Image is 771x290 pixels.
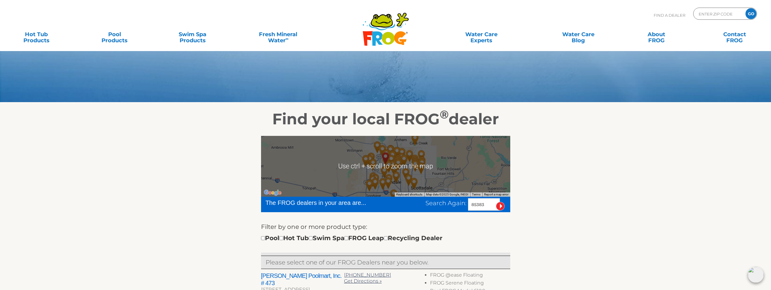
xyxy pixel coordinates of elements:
[415,148,429,164] div: Leslie's Poolmart, Inc. # 438 - 19 miles away.
[395,146,409,162] div: Love Pool Care - 9 miles away.
[626,28,687,40] a: AboutFROG
[240,28,316,40] a: Fresh MineralWater∞
[363,177,377,194] div: Leslie's Poolmart, Inc. # 507 - 17 miles away.
[402,172,416,188] div: Leslie's Poolmart, Inc. # 868 - 17 miles away.
[369,171,383,188] div: Leslie's Poolmart, Inc. # 464 - 12 miles away.
[261,233,442,243] div: Pool Hot Tub Swim Spa FROG Leap Recycling Dealer
[384,143,398,159] div: Leslie's Poolmart Inc # 1066 - 4 miles away.
[408,152,422,169] div: Leslie's Poolmart, Inc. # 795 - 15 miles away.
[368,175,382,192] div: Bullfrog Spas Factory Store - Avondale - 14 miles away.
[426,193,468,196] span: Map data ©2025 Google, INEGI
[425,199,466,207] span: Search Again:
[440,108,449,121] sup: ®
[387,187,401,203] div: Leslie's Poolmart, Inc. # 614 - 20 miles away.
[403,148,417,164] div: Desert Hot Tubs - Phoenix - 13 miles away.
[386,148,400,165] div: Bullfrog Spas Factory Store - Glendale - 4 miles away.
[366,170,380,186] div: Litchfield Park Pool Service - 12 miles away.
[391,156,405,173] div: Leslie's Poolmart Inc # 252 - 7 miles away.
[698,9,739,18] input: Zip Code Form
[484,193,508,196] a: Report a map error
[395,150,409,167] div: Bobbi's Leisurescapes - Phoenix - 8 miles away.
[407,175,421,192] div: Spa World - 20 miles away.
[379,153,393,169] div: Southwest Hot Tub Warehouse - 2 miles away.
[266,198,388,207] div: The FROG dealers in your area are...
[376,143,390,159] div: Leslie's Poolmart, Inc. # 646 - 4 miles away.
[472,193,480,196] a: Terms (opens in new tab)
[387,162,401,178] div: Leslie's Poolmart, Inc. # 518 - 8 miles away.
[370,139,384,155] div: Leslie's Poolmart, Inc. # 980 - 7 miles away.
[364,150,378,167] div: Leslie's Poolmart, Inc. # 442 - 7 miles away.
[430,280,510,288] li: FROG Serene Floating
[432,28,531,40] a: Water CareExperts
[386,158,400,174] div: Northwest Pool & Spa - 6 miles away.
[397,152,411,169] div: Leslie's Poolmart, Inc. # 339 - 10 miles away.
[384,143,398,159] div: Pool Parts Plus, Inc - 5 miles away.
[415,156,429,172] div: Bullfrog Spas Factory Store - Scottsdale - 19 miles away.
[359,153,373,169] div: Leslie's Poolmart, Inc. # 648 - 10 miles away.
[382,172,396,188] div: Ever-Klear Pool Supply, Inc. - 12 miles away.
[399,166,413,182] div: Leslie's Poolmart, Inc. # 241 - 13 miles away.
[162,28,223,40] a: Swim SpaProducts
[654,8,685,23] p: Find A Dealer
[376,176,390,192] div: Desert Hot Tubs - Tolleson - 13 miles away.
[745,8,756,19] input: GO
[415,154,429,171] div: Imagine Backyard Living - 19 miles away.
[261,222,367,232] label: Filter by one or more product type:
[704,28,765,40] a: ContactFROG
[414,160,428,176] div: AZ Pool Supplies, Inc. - 19 miles away.
[430,272,510,280] li: FROG @ease Floating
[6,28,67,40] a: Hot TubProducts
[390,144,404,161] div: Leslie's Poolmart, Inc. # 573 - 7 miles away.
[408,154,422,171] div: Leslie's Poolmart, Inc. # 258 - 16 miles away.
[263,189,283,197] a: Open this area in Google Maps (opens a new window)
[366,156,380,173] div: Leslie's Poolmart, Inc. # 564 - 7 miles away.
[380,147,394,163] div: Leslie's Poolmart, Inc. # 473 - 2 miles away.
[377,164,391,180] div: Leslie's Poolmart, Inc. # 585 - 7 miles away.
[199,110,573,128] h2: Find your local FROG dealer
[389,169,403,185] div: Pool Supply Warehouse - 11 miles away.
[263,189,283,197] img: Google
[344,272,391,278] a: [PHONE_NUMBER]
[391,154,405,171] div: Arizona Pool Stuff SW - 7 miles away.
[84,28,145,40] a: PoolProducts
[261,272,344,287] h2: [PERSON_NAME] Poolmart, Inc. # 473
[748,267,764,283] img: openIcon
[396,192,422,197] button: Keyboard shortcuts
[379,150,393,166] div: PEORIA, AZ 85383
[408,156,422,172] div: Leslie's Poolmart Inc # 1109 - 16 miles away.
[381,175,395,191] div: Leslie's Poolmart Inc # 437 - 13 miles away.
[384,148,398,164] div: Leslie's Poolmart Inc # 796 - 3 miles away.
[286,36,289,41] sup: ∞
[344,278,382,284] a: Get Directions »
[408,157,422,174] div: Today's Pool & Patio - Phoenix - 16 miles away.
[266,257,506,267] p: Please select one of our FROG Dealers near you below.
[548,28,609,40] a: Water CareBlog
[366,173,380,189] div: Leslie's Poolmart Inc # 798 - 14 miles away.
[382,158,396,175] div: Leslie's Poolmart Inc # 797 - 5 miles away.
[496,202,505,211] input: Submit
[363,152,377,169] div: Desert Hot Tubs - Surprise - 8 miles away.
[408,131,422,148] div: Leslie's Poolmart, Inc. # 610 - 18 miles away.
